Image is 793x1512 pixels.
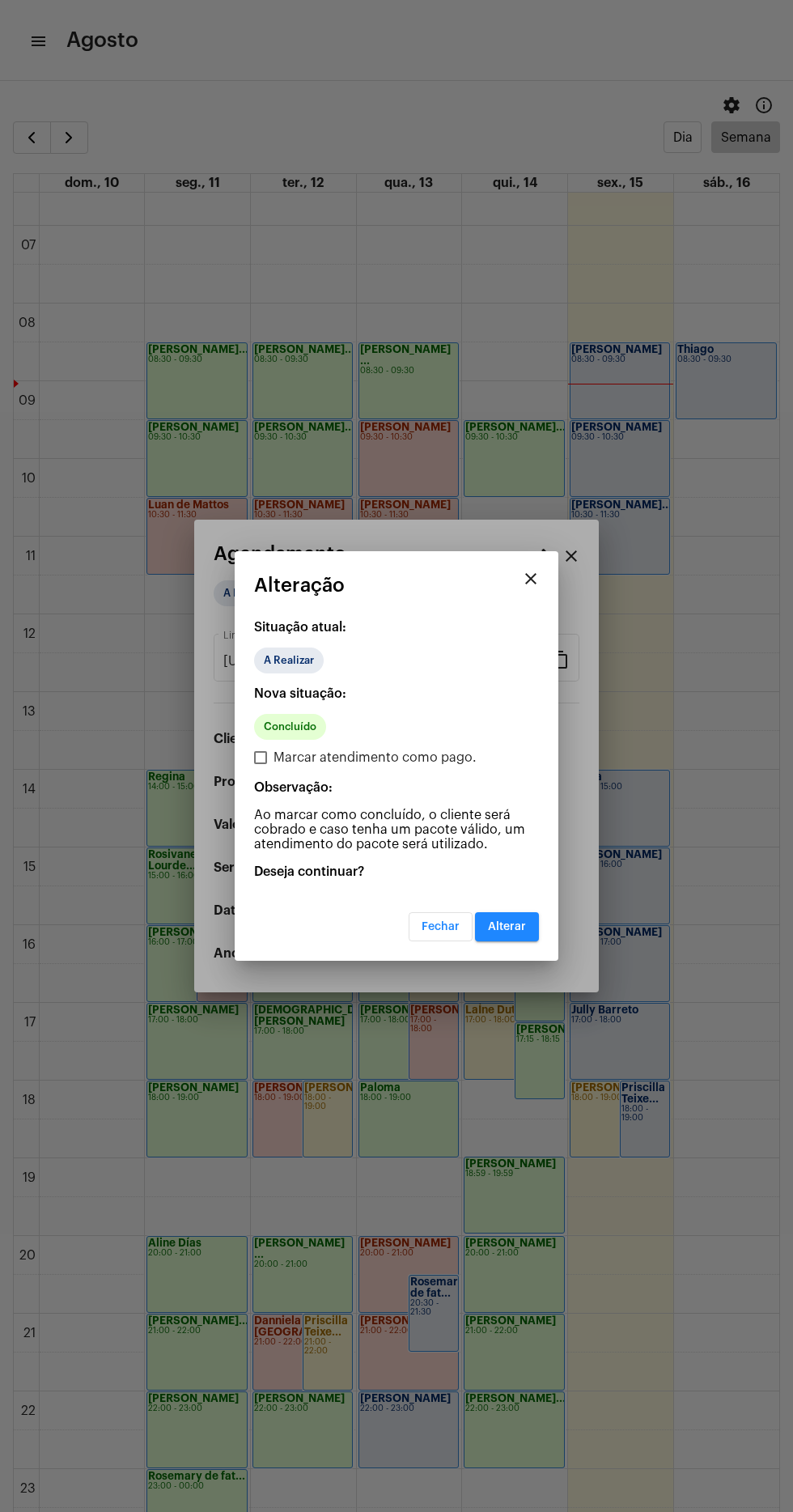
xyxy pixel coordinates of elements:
mat-chip: Concluído [254,714,326,740]
span: Fechar [422,921,460,932]
p: Ao marcar como concluído, o cliente será cobrado e caso tenha um pacote válido, um atendimento do... [254,808,539,852]
button: Alterar [475,912,539,941]
span: Alteração [254,575,345,596]
span: Marcar atendimento como pago. [274,748,477,767]
button: Fechar [409,912,473,941]
p: Situação atual: [254,620,539,635]
p: Deseja continuar? [254,864,539,879]
span: Alterar [488,921,526,932]
p: Observação: [254,780,539,795]
p: Nova situação: [254,686,539,701]
mat-chip: A Realizar [254,648,324,673]
mat-icon: close [521,569,541,588]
